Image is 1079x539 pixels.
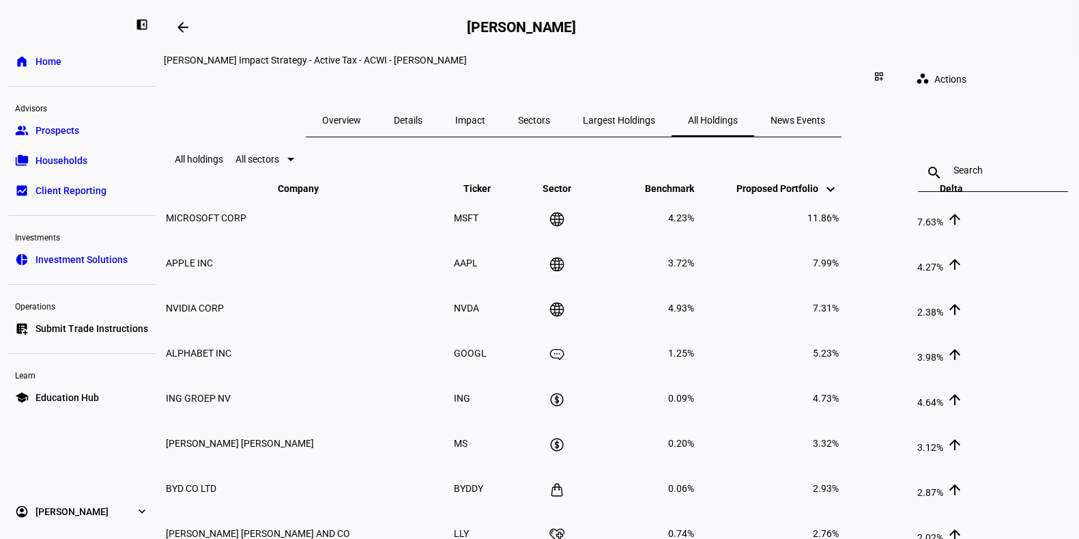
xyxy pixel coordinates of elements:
span: Overview [322,115,361,125]
eth-mat-symbol: bid_landscape [15,184,29,197]
div: Christopher Kohlhardt Impact Strategy - Active Tax - ACWI - Kohl [164,55,983,66]
span: 0.20% [668,438,694,449]
span: 0.06% [668,483,694,494]
eth-mat-symbol: list_alt_add [15,322,29,335]
span: Ticker [463,183,511,194]
span: Prospects [35,124,79,137]
span: ING [454,393,470,404]
div: Investments [8,227,156,246]
span: Client Reporting [35,184,106,197]
eth-mat-symbol: folder_copy [15,154,29,167]
mat-icon: arrow_upward [947,437,963,453]
span: GOOGL [454,348,487,359]
span: 0.09% [668,393,694,404]
span: Education Hub [35,391,99,404]
span: All Holdings [688,115,738,125]
a: groupProspects [8,117,156,144]
h2: [PERSON_NAME] [467,19,576,36]
span: 4.27% [917,262,943,273]
span: 3.98% [917,352,943,363]
mat-icon: search [918,165,951,181]
span: 4.64% [917,397,943,408]
mat-icon: arrow_upward [947,256,963,273]
span: 3.32% [813,438,839,449]
div: Operations [8,296,156,315]
span: 0.74% [668,528,694,539]
span: Impact [455,115,485,125]
eth-mat-symbol: home [15,55,29,68]
eth-data-table-title: All holdings [175,154,223,165]
span: 2.76% [813,528,839,539]
span: Benchmark [624,183,694,194]
span: 1.25% [668,348,694,359]
div: Advisors [8,98,156,117]
span: NVDA [454,303,479,314]
input: Search [953,165,1033,176]
span: 11.86% [807,212,839,223]
mat-icon: dashboard_customize [874,71,884,82]
span: 4.23% [668,212,694,223]
span: 5.23% [813,348,839,359]
eth-mat-symbol: group [15,124,29,137]
mat-icon: workspaces [916,72,930,85]
mat-icon: arrow_upward [947,391,963,408]
span: Households [35,154,87,167]
a: bid_landscapeClient Reporting [8,177,156,204]
span: BYDDY [454,483,483,494]
span: Sector [532,183,581,194]
span: NVIDIA CORP [166,303,224,314]
span: LLY [454,528,469,539]
a: pie_chartInvestment Solutions [8,246,156,273]
span: MSFT [454,212,478,223]
span: Investment Solutions [35,253,128,266]
eth-mat-symbol: expand_more [135,505,149,519]
eth-mat-symbol: pie_chart [15,253,29,266]
span: [PERSON_NAME] [35,505,109,519]
eth-mat-symbol: account_circle [15,505,29,519]
span: 7.31% [813,303,839,314]
span: Submit Trade Instructions [35,322,148,335]
span: Delta [919,183,963,194]
span: BYD CO LTD [166,483,216,494]
span: 2.93% [813,483,839,494]
button: Actions [905,66,983,93]
span: Proposed Portfolio [736,183,839,194]
mat-icon: arrow_backwards [175,19,191,36]
span: ALPHABET INC [166,348,231,359]
eth-mat-symbol: school [15,391,29,404]
span: News Events [771,115,825,125]
eth-quick-actions: Actions [894,66,983,93]
span: 3.12% [917,442,943,453]
eth-mat-symbol: left_panel_close [135,18,149,31]
span: Sectors [518,115,550,125]
div: Learn [8,365,156,384]
span: 4.93% [668,303,694,314]
span: MS [454,438,467,449]
span: Home [35,55,61,68]
span: 2.38% [917,307,943,318]
span: [PERSON_NAME] [PERSON_NAME] [166,438,314,449]
span: 2.87% [917,487,943,498]
mat-icon: arrow_upward [947,211,963,227]
mat-icon: keyboard_arrow_down [822,181,839,197]
span: Company [278,183,339,194]
span: 7.99% [813,258,839,268]
span: 3.72% [668,258,694,268]
span: 4.73% [813,393,839,404]
span: All sectors [235,154,279,165]
span: Largest Holdings [583,115,655,125]
a: folder_copyHouseholds [8,147,156,174]
span: [PERSON_NAME] [PERSON_NAME] AND CO [166,528,350,539]
span: ING GROEP NV [166,393,231,404]
span: APPLE INC [166,258,213,268]
mat-icon: arrow_upward [947,301,963,318]
a: homeHome [8,48,156,75]
span: AAPL [454,258,478,268]
span: MICROSOFT CORP [166,212,246,223]
mat-icon: arrow_upward [947,346,963,363]
span: Details [394,115,422,125]
span: Actions [934,66,966,93]
mat-icon: arrow_upward [947,482,963,498]
span: 7.63% [917,217,943,227]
